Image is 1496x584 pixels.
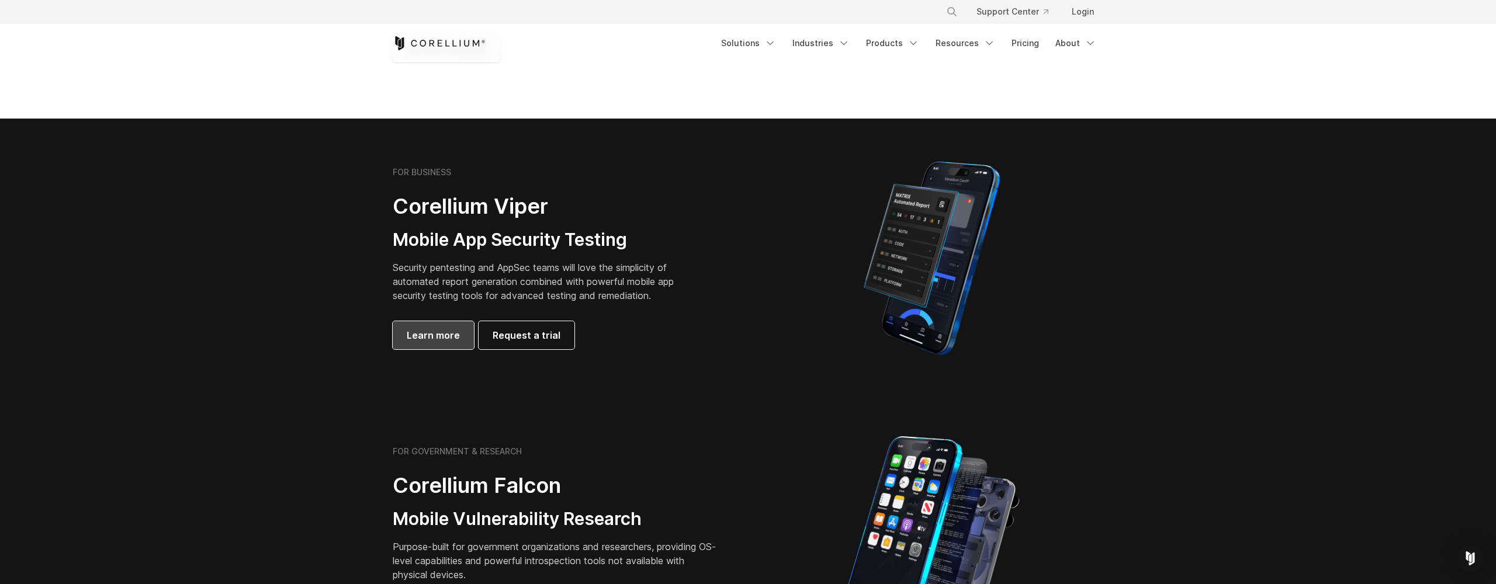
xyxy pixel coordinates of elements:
div: Navigation Menu [932,1,1103,22]
h6: FOR BUSINESS [393,167,451,178]
div: Navigation Menu [714,33,1103,54]
span: Request a trial [493,328,560,342]
button: Search [941,1,962,22]
h2: Corellium Falcon [393,472,720,499]
a: Pricing [1005,33,1046,54]
span: Learn more [407,328,460,342]
a: Products [859,33,926,54]
div: Open Intercom Messenger [1456,544,1484,572]
a: Solutions [714,33,783,54]
a: Resources [929,33,1002,54]
h3: Mobile Vulnerability Research [393,508,720,530]
h6: FOR GOVERNMENT & RESEARCH [393,446,522,457]
a: Request a trial [479,321,574,349]
h3: Mobile App Security Testing [393,229,692,251]
a: Learn more [393,321,474,349]
a: Industries [785,33,857,54]
a: About [1048,33,1103,54]
p: Purpose-built for government organizations and researchers, providing OS-level capabilities and p... [393,540,720,582]
a: Corellium Home [393,36,486,50]
h2: Corellium Viper [393,193,692,220]
p: Security pentesting and AppSec teams will love the simplicity of automated report generation comb... [393,260,692,303]
a: Support Center [967,1,1058,22]
a: Login [1062,1,1103,22]
img: Corellium MATRIX automated report on iPhone showing app vulnerability test results across securit... [844,156,1020,360]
